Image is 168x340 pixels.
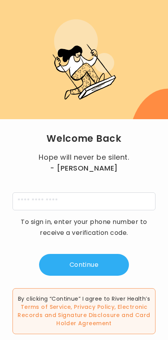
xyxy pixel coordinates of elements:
[18,303,147,319] a: Electronic Records and Signature Disclosure
[18,303,150,327] span: , , and
[56,311,150,327] a: Card Holder Agreement
[74,303,114,311] a: Privacy Policy
[46,132,122,146] h1: Welcome Back
[39,254,129,276] button: Continue
[13,152,155,174] p: Hope will never be silent.
[13,217,155,238] p: To sign in, enter your phone number to receive a verification code.
[21,303,71,311] a: Terms of Service
[50,163,118,174] span: - [PERSON_NAME]
[13,288,155,334] div: By clicking “Continue” I agree to River Health’s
